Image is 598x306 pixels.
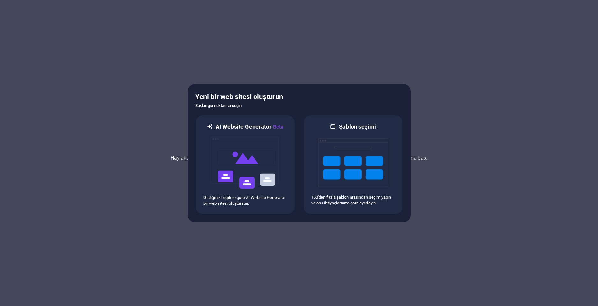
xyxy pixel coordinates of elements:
img: ai [210,131,280,195]
h6: Şablon seçimi [339,123,376,131]
span: Beta [272,124,284,130]
p: Girdiğiniz bilgilere göre AI Website Generator bir web sitesi oluştursun. [203,195,287,206]
p: 150'den fazla şablon arasından seçim yapın ve onu ihtiyaçlarınıza göre ayarlayın. [311,195,395,206]
h6: AI Website Generator [216,123,284,131]
h6: Başlangıç noktanızı seçin [195,102,403,110]
div: AI Website GeneratorBetaaiGirdiğiniz bilgilere göre AI Website Generator bir web sitesi oluştursun. [195,115,295,215]
div: Şablon seçimi150'den fazla şablon arasından seçim yapın ve onu ihtiyaçlarınıza göre ayarlayın. [303,115,403,215]
h5: Yeni bir web sitesi oluşturun [195,92,403,102]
